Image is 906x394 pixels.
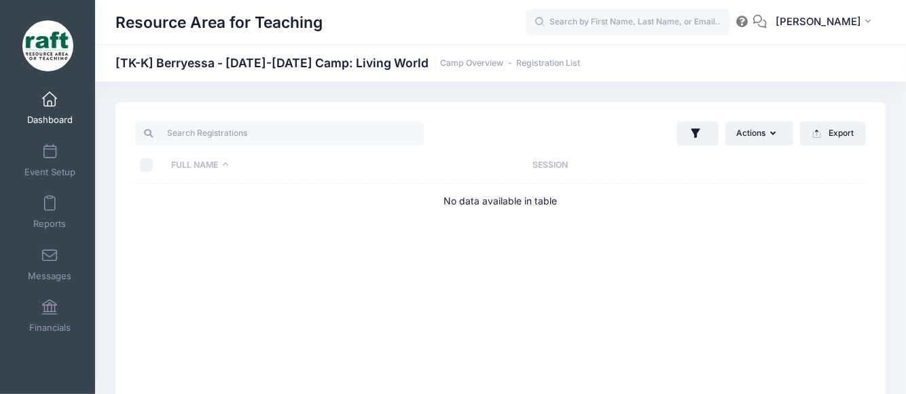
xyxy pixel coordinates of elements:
[18,84,82,132] a: Dashboard
[767,7,886,38] button: [PERSON_NAME]
[18,188,82,236] a: Reports
[22,20,73,71] img: Resource Area for Teaching
[27,115,73,126] span: Dashboard
[526,9,730,36] input: Search by First Name, Last Name, or Email...
[164,147,526,183] th: Full Name: activate to sort column descending
[516,58,580,69] a: Registration List
[18,240,82,288] a: Messages
[800,122,866,145] button: Export
[725,122,793,145] button: Actions
[115,56,580,70] h1: [TK-K] Berryessa - [DATE]-[DATE] Camp: Living World
[18,292,82,340] a: Financials
[135,183,866,219] td: No data available in table
[115,7,323,38] h1: Resource Area for Teaching
[29,323,71,334] span: Financials
[526,147,887,183] th: Session: activate to sort column ascending
[24,166,75,178] span: Event Setup
[18,137,82,184] a: Event Setup
[28,270,71,282] span: Messages
[135,122,424,145] input: Search Registrations
[776,14,861,29] span: [PERSON_NAME]
[33,219,66,230] span: Reports
[440,58,503,69] a: Camp Overview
